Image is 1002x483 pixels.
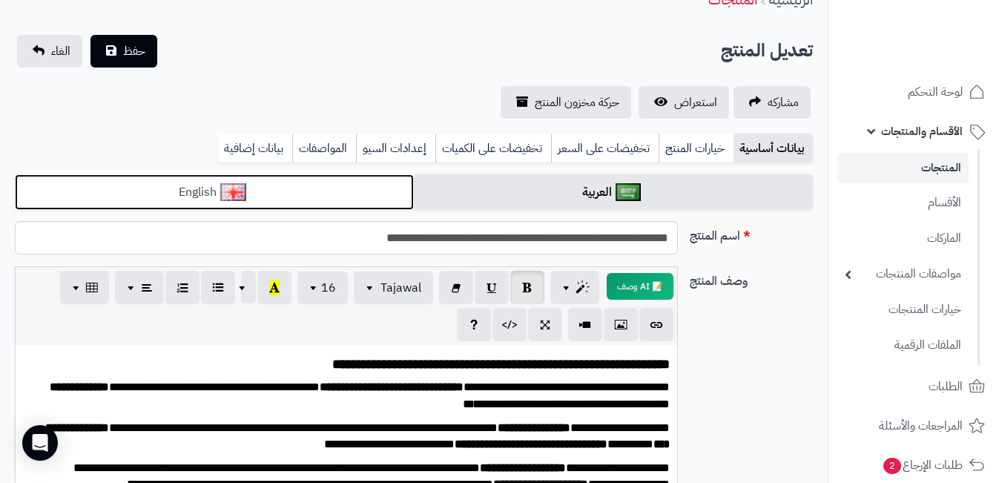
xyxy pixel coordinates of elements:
[435,134,551,163] a: تخفيضات على الكميات
[356,134,435,163] a: إعدادات السيو
[292,134,356,163] a: المواصفات
[639,86,729,119] a: استعراض
[354,272,433,304] button: Tajawal
[882,455,963,476] span: طلبات الإرجاع
[123,42,145,60] span: حفظ
[15,174,414,211] a: English
[908,82,963,102] span: لوحة التحكم
[837,329,969,361] a: الملفات الرقمية
[22,425,58,461] div: Open Intercom Messenger
[616,183,642,201] img: العربية
[659,134,734,163] a: خيارات المنتج
[684,221,819,245] label: اسم المنتج
[414,174,813,211] a: العربية
[881,121,963,142] span: الأقسام والمنتجات
[837,294,969,326] a: خيارات المنتجات
[535,93,619,111] span: حركة مخزون المنتج
[721,36,813,66] h2: تعديل المنتج
[837,447,993,483] a: طلبات الإرجاع2
[220,183,246,201] img: English
[837,74,993,110] a: لوحة التحكم
[768,93,799,111] span: مشاركه
[551,134,659,163] a: تخفيضات على السعر
[837,187,969,219] a: الأقسام
[51,42,70,60] span: الغاء
[837,369,993,404] a: الطلبات
[607,273,673,300] button: 📝 AI وصف
[90,35,157,68] button: حفظ
[734,134,813,163] a: بيانات أساسية
[883,457,901,474] span: 2
[674,93,717,111] span: استعراض
[734,86,811,119] a: مشاركه
[297,272,348,304] button: 16
[837,258,969,290] a: مواصفات المنتجات
[684,266,819,290] label: وصف المنتج
[218,134,292,163] a: بيانات إضافية
[879,415,963,436] span: المراجعات والأسئلة
[380,279,421,297] span: Tajawal
[837,153,969,183] a: المنتجات
[17,35,82,68] a: الغاء
[901,30,988,61] img: logo-2.png
[837,408,993,444] a: المراجعات والأسئلة
[929,376,963,397] span: الطلبات
[837,223,969,254] a: الماركات
[501,86,631,119] a: حركة مخزون المنتج
[321,279,336,297] span: 16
